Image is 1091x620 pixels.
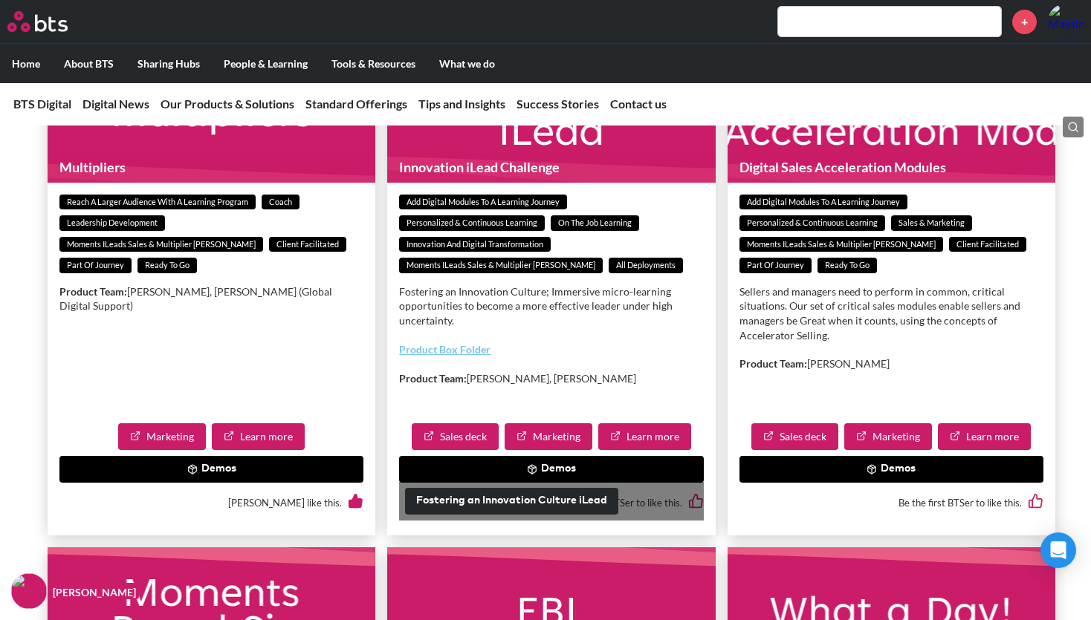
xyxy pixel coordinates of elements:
span: Reach a Larger Audience With a Learning Program [59,195,256,210]
a: BTS Digital [13,97,71,111]
span: Coach [262,195,300,210]
a: Marketing [118,423,206,450]
img: BTS Logo [7,11,68,32]
strong: Product Team: [59,285,127,298]
a: Go home [7,11,95,32]
span: Client facilitated [949,237,1026,252]
img: F [11,573,47,609]
h1: Digital Sales Acceleration Modules [728,153,1055,182]
strong: Product Team: [399,372,467,385]
strong: Product Team: [739,357,807,370]
p: [PERSON_NAME], [PERSON_NAME] (Global Digital Support) [59,284,363,313]
a: + [1012,10,1037,34]
h1: Multipliers [48,153,375,182]
span: Client facilitated [269,237,346,252]
a: Standard Offerings [305,97,407,111]
span: Leadership Development [59,215,165,231]
a: Sales deck [412,423,499,450]
span: Personalized & Continuous Learning [399,215,545,231]
button: Demos [739,456,1043,483]
span: Sales & Marketing [891,215,972,231]
a: Sales deck [751,423,838,450]
a: Contact us [610,97,667,111]
span: Moments iLeads Sales & Multiplier [PERSON_NAME] [59,237,263,252]
a: Product Box Folder [399,343,491,356]
img: Massimo Pernicone [1048,4,1084,39]
label: What we do [427,45,507,83]
figcaption: [PERSON_NAME] [50,583,139,600]
span: Add Digital Modules to a Learning Journey [399,195,567,210]
a: Tips and Insights [418,97,505,111]
a: Marketing [844,423,932,450]
p: Sellers and managers need to perform in common, critical situations. Our set of critical sales mo... [739,284,1043,342]
h1: Innovation iLead Challenge [387,153,715,182]
label: Tools & Resources [320,45,427,83]
a: Learn more [938,423,1031,450]
div: Open Intercom Messenger [1040,532,1076,568]
span: Part of Journey [739,258,812,273]
p: [PERSON_NAME], [PERSON_NAME] [399,371,703,386]
span: Part of Journey [59,258,132,273]
button: Demos [399,456,703,483]
a: Success Stories [517,97,599,111]
span: Moments iLeads Sales & Multiplier [PERSON_NAME] [399,258,603,273]
a: Our Products & Solutions [161,97,294,111]
button: Fostering an Innovation Culture iLead [405,488,618,515]
a: Marketing [505,423,592,450]
a: Digital News [82,97,149,111]
a: Profile [1048,4,1084,39]
label: About BTS [52,45,126,83]
a: Learn more [598,423,691,450]
span: Add Digital Modules to a Learning Journey [739,195,907,210]
span: Ready to go [818,258,877,273]
label: People & Learning [212,45,320,83]
a: Learn more [212,423,305,450]
span: Moments iLeads Sales & Multiplier [PERSON_NAME] [739,237,943,252]
span: Personalized & Continuous Learning [739,215,885,231]
span: All deployments [609,258,683,273]
span: Ready to go [137,258,197,273]
button: Demos [59,456,363,483]
span: Innovation and Digital Transformation [399,237,551,252]
p: Fostering an Innovation Culture; Immersive micro-learning opportunities to become a more effectiv... [399,284,703,328]
p: [PERSON_NAME] [739,356,1043,371]
label: Sharing Hubs [126,45,212,83]
div: [PERSON_NAME] like this. [59,483,363,523]
div: Be the first BTSer to like this. [739,483,1043,523]
span: On The Job Learning [551,215,639,231]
